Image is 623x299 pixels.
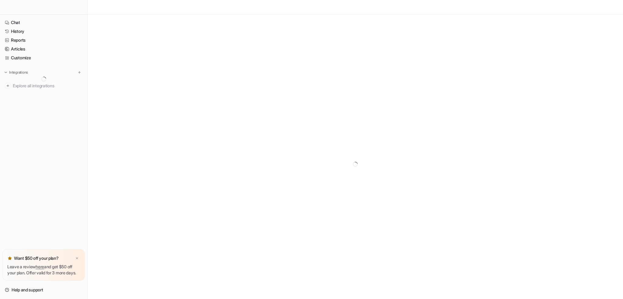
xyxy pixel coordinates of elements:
p: Want $50 off your plan? [14,255,59,261]
a: Customize [2,54,85,62]
a: here [36,264,44,269]
img: x [75,256,79,260]
span: Explore all integrations [13,81,82,91]
a: Explore all integrations [2,82,85,90]
a: Reports [2,36,85,44]
p: Integrations [9,70,28,75]
img: explore all integrations [5,83,11,89]
button: Integrations [2,69,30,75]
a: History [2,27,85,36]
img: expand menu [4,70,8,75]
p: Leave a review and get $50 off your plan. Offer valid for 3 more days. [7,264,80,276]
img: menu_add.svg [77,70,82,75]
img: star [7,256,12,261]
a: Help and support [2,286,85,294]
a: Chat [2,18,85,27]
a: Articles [2,45,85,53]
